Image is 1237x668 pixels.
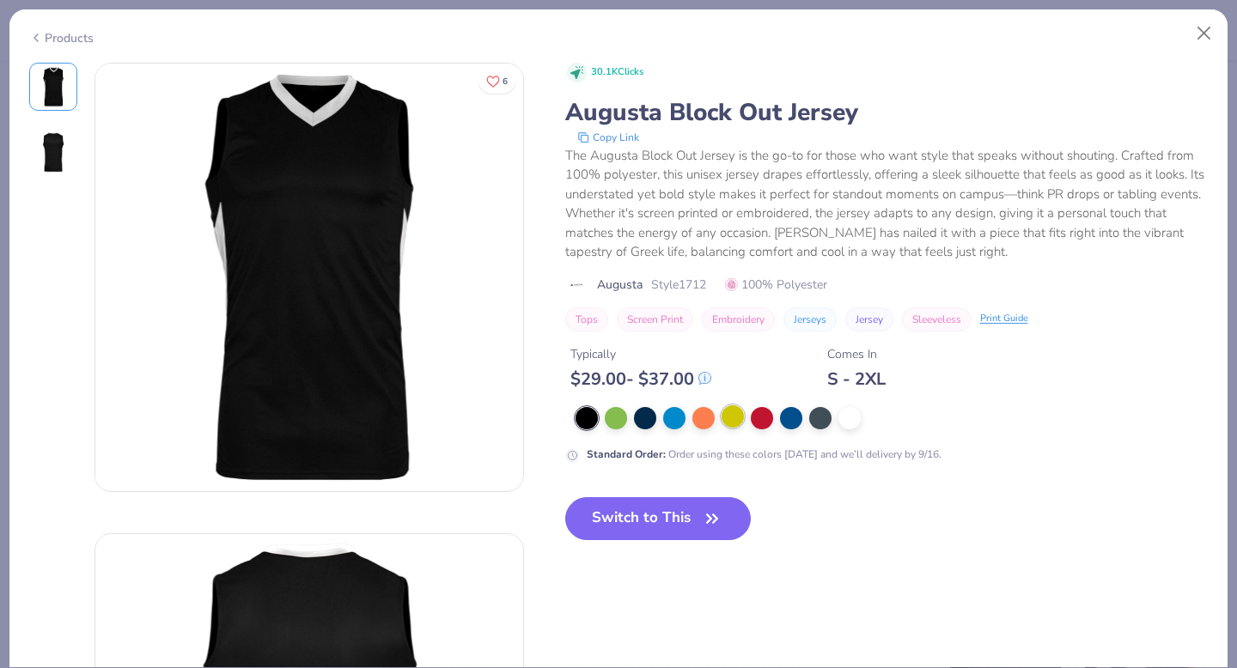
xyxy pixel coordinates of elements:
[565,146,1209,262] div: The Augusta Block Out Jersey is the go-to for those who want style that speaks without shouting. ...
[587,446,941,462] div: Order using these colors [DATE] and we’ll delivery by 9/16.
[565,278,588,292] img: brand logo
[725,276,827,294] span: 100% Polyester
[565,96,1209,129] div: Augusta Block Out Jersey
[570,368,711,390] div: $ 29.00 - $ 37.00
[29,29,94,47] div: Products
[827,368,886,390] div: S - 2XL
[591,65,643,80] span: 30.1K Clicks
[845,307,893,331] button: Jersey
[95,64,523,491] img: Front
[597,276,643,294] span: Augusta
[980,312,1028,326] div: Print Guide
[902,307,972,331] button: Sleeveless
[478,69,515,94] button: Like
[565,307,608,331] button: Tops
[33,131,74,173] img: Back
[617,307,693,331] button: Screen Print
[33,66,74,107] img: Front
[702,307,775,331] button: Embroidery
[503,77,508,86] span: 6
[827,345,886,363] div: Comes In
[651,276,706,294] span: Style 1712
[572,129,644,146] button: copy to clipboard
[570,345,711,363] div: Typically
[587,447,666,461] strong: Standard Order :
[1188,17,1221,50] button: Close
[783,307,837,331] button: Jerseys
[565,497,752,540] button: Switch to This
